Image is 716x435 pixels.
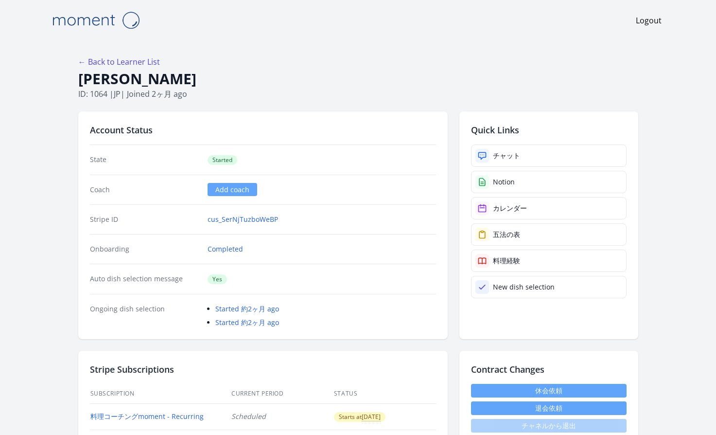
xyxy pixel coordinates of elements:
[493,282,555,292] div: New dish selection
[471,362,627,376] h2: Contract Changes
[493,177,515,187] div: Notion
[231,412,266,421] span: Scheduled
[471,223,627,246] a: 五法の表
[362,413,381,421] span: [DATE]
[215,318,279,327] a: Started 約2ヶ月 ago
[90,362,436,376] h2: Stripe Subscriptions
[471,197,627,219] a: カレンダー
[471,171,627,193] a: Notion
[114,89,121,99] span: jp
[90,384,231,404] th: Subscription
[471,401,627,415] button: 退会依頼
[333,384,436,404] th: Status
[636,15,662,26] a: Logout
[215,304,279,313] a: Started 約2ヶ月 ago
[208,155,237,165] span: Started
[90,412,204,421] a: 料理コーチングmoment - Recurring
[493,151,520,161] div: チャット
[493,203,527,213] div: カレンダー
[471,123,627,137] h2: Quick Links
[208,274,227,284] span: Yes
[47,8,144,33] img: Moment
[334,412,385,422] span: Starts at
[78,88,638,100] p: ID: 1064 | | Joined 2ヶ月 ago
[471,145,627,167] a: チャット
[90,185,200,195] dt: Coach
[90,155,200,165] dt: State
[208,215,278,224] a: cus_SerNjTuzboWeBP
[78,56,160,67] a: ← Back to Learner List
[90,123,436,137] h2: Account Status
[471,384,627,398] a: 休会依頼
[362,413,381,421] button: [DATE]
[90,244,200,254] dt: Onboarding
[231,384,333,404] th: Current Period
[78,70,638,88] h1: [PERSON_NAME]
[471,250,627,272] a: 料理経験
[90,274,200,284] dt: Auto dish selection message
[208,244,243,254] a: Completed
[90,215,200,224] dt: Stripe ID
[208,183,257,196] a: Add coach
[471,276,627,298] a: New dish selection
[471,419,627,433] span: チャネルから退出
[90,304,200,327] dt: Ongoing dish selection
[493,230,520,239] div: 五法の表
[493,256,520,266] div: 料理経験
